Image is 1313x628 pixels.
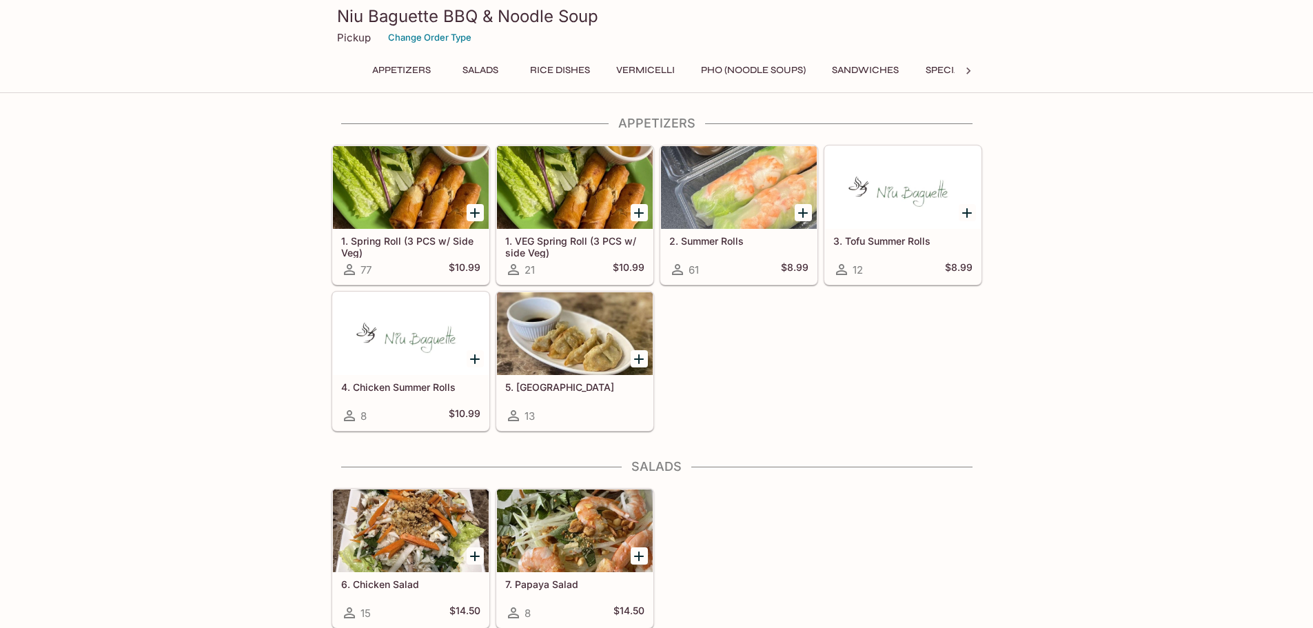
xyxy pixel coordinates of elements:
span: 61 [689,263,699,276]
a: 7. Papaya Salad8$14.50 [496,489,653,628]
h5: 7. Papaya Salad [505,578,644,590]
h5: 5. [GEOGRAPHIC_DATA] [505,381,644,393]
button: Rice Dishes [522,61,598,80]
h5: 1. Spring Roll (3 PCS w/ Side Veg) [341,235,480,258]
h5: $14.50 [613,605,644,621]
button: Salads [449,61,511,80]
div: 4. Chicken Summer Rolls [333,292,489,375]
h5: $10.99 [449,407,480,424]
h5: 3. Tofu Summer Rolls [833,235,973,247]
span: 15 [360,607,371,620]
div: 3. Tofu Summer Rolls [825,146,981,229]
h4: Salads [332,459,982,474]
a: 1. Spring Roll (3 PCS w/ Side Veg)77$10.99 [332,145,489,285]
div: 7. Papaya Salad [497,489,653,572]
span: 13 [525,409,535,423]
button: Add 5. Gyoza [631,350,648,367]
a: 1. VEG Spring Roll (3 PCS w/ side Veg)21$10.99 [496,145,653,285]
span: 12 [853,263,863,276]
a: 4. Chicken Summer Rolls8$10.99 [332,292,489,431]
div: 1. Spring Roll (3 PCS w/ Side Veg) [333,146,489,229]
a: 5. [GEOGRAPHIC_DATA]13 [496,292,653,431]
span: 8 [360,409,367,423]
h5: 2. Summer Rolls [669,235,808,247]
a: 6. Chicken Salad15$14.50 [332,489,489,628]
h5: 4. Chicken Summer Rolls [341,381,480,393]
button: Pho (Noodle Soups) [693,61,813,80]
button: Specials [917,61,979,80]
h5: 1. VEG Spring Roll (3 PCS w/ side Veg) [505,235,644,258]
button: Change Order Type [382,27,478,48]
h5: 6. Chicken Salad [341,578,480,590]
button: Add 1. VEG Spring Roll (3 PCS w/ side Veg) [631,204,648,221]
button: Vermicelli [609,61,682,80]
button: Appetizers [365,61,438,80]
button: Add 7. Papaya Salad [631,547,648,565]
button: Add 4. Chicken Summer Rolls [467,350,484,367]
h4: Appetizers [332,116,982,131]
button: Add 6. Chicken Salad [467,547,484,565]
button: Add 1. Spring Roll (3 PCS w/ Side Veg) [467,204,484,221]
span: 21 [525,263,535,276]
button: Sandwiches [824,61,906,80]
h5: $10.99 [449,261,480,278]
span: 8 [525,607,531,620]
div: 1. VEG Spring Roll (3 PCS w/ side Veg) [497,146,653,229]
span: 77 [360,263,371,276]
h5: $8.99 [945,261,973,278]
div: 5. Gyoza [497,292,653,375]
a: 2. Summer Rolls61$8.99 [660,145,817,285]
h5: $10.99 [613,261,644,278]
h5: $14.50 [449,605,480,621]
a: 3. Tofu Summer Rolls12$8.99 [824,145,981,285]
h3: Niu Baguette BBQ & Noodle Soup [337,6,977,27]
div: 6. Chicken Salad [333,489,489,572]
h5: $8.99 [781,261,808,278]
button: Add 3. Tofu Summer Rolls [959,204,976,221]
p: Pickup [337,31,371,44]
div: 2. Summer Rolls [661,146,817,229]
button: Add 2. Summer Rolls [795,204,812,221]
